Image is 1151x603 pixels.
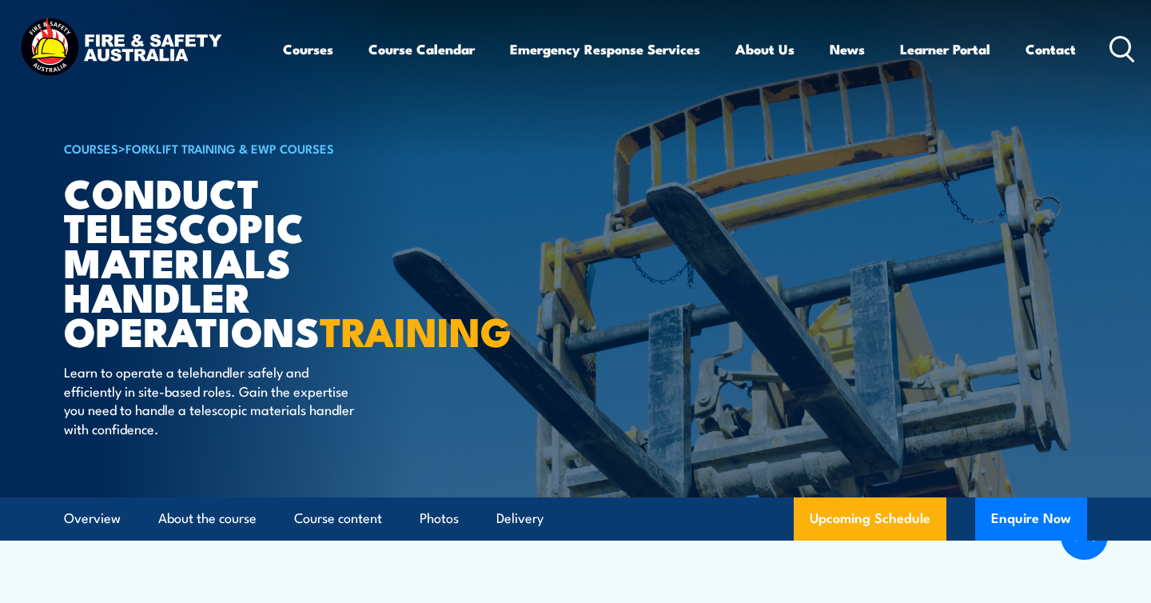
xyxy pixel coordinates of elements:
button: Enquire Now [975,497,1087,541]
a: Contact [1026,28,1076,70]
a: News [830,28,865,70]
a: About the course [158,497,257,540]
a: About Us [735,28,795,70]
p: Learn to operate a telehandler safely and efficiently in site-based roles. Gain the expertise you... [64,362,356,437]
a: Course Calendar [368,28,475,70]
a: Emergency Response Services [510,28,700,70]
a: Course content [294,497,382,540]
a: Photos [420,497,459,540]
a: Courses [283,28,333,70]
a: COURSES [64,139,118,157]
a: Learner Portal [900,28,990,70]
h1: Conduct Telescopic Materials Handler Operations [64,174,459,347]
a: Upcoming Schedule [794,497,946,541]
a: Delivery [496,497,544,540]
a: Overview [64,497,121,540]
h6: > [64,138,459,158]
strong: TRAINING [320,299,512,361]
a: Forklift Training & EWP Courses [125,139,334,157]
